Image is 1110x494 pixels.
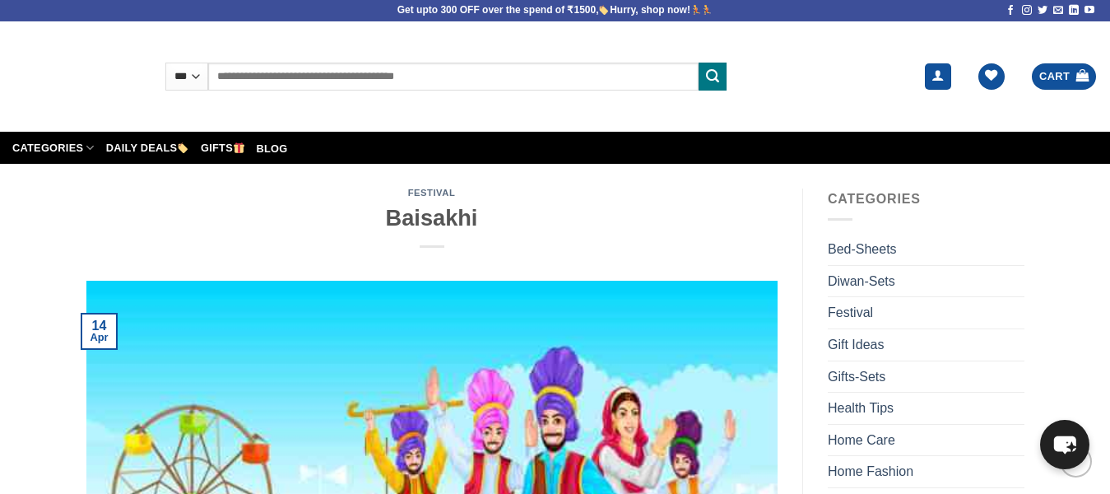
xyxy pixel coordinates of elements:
[978,63,1005,91] a: Wishlist
[397,4,690,16] b: Get upto 300 OFF over the spend of ₹1500, Hurry, shop now!
[1022,5,1032,16] a: Follow on Instagram
[12,132,95,164] a: Categories
[828,192,921,206] span: Categories
[234,142,244,153] img: 🎁
[828,393,894,424] a: Health Tips
[12,40,141,113] img: Kritarth Handicrafts
[1006,5,1015,16] a: Follow on Facebook
[1039,68,1070,85] span: Cart
[699,63,727,91] button: Submit
[925,63,951,91] a: Login
[106,203,758,232] h1: Baisakhi
[1069,5,1079,16] a: Follow on LinkedIn
[599,5,609,15] img: 🏷️
[828,266,895,297] a: Diwan-Sets
[702,5,712,15] img: 🏃
[408,188,456,198] a: Festival
[257,139,288,159] a: Blog
[828,329,884,361] a: Gift Ideas
[828,298,873,329] a: Festival
[201,134,245,161] a: Gifts
[1084,5,1094,16] a: Follow on YouTube
[828,456,913,487] a: Home Fashion
[828,234,897,265] a: Bed-Sheets
[1032,63,1096,91] a: View cart
[1053,5,1063,16] a: Send us an email
[178,142,188,153] img: 🏷️
[828,425,895,456] a: Home Care
[828,361,885,393] a: Gifts-Sets
[106,134,189,161] a: Daily Deals
[691,5,701,15] img: 🏃
[1038,5,1047,16] a: Follow on Twitter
